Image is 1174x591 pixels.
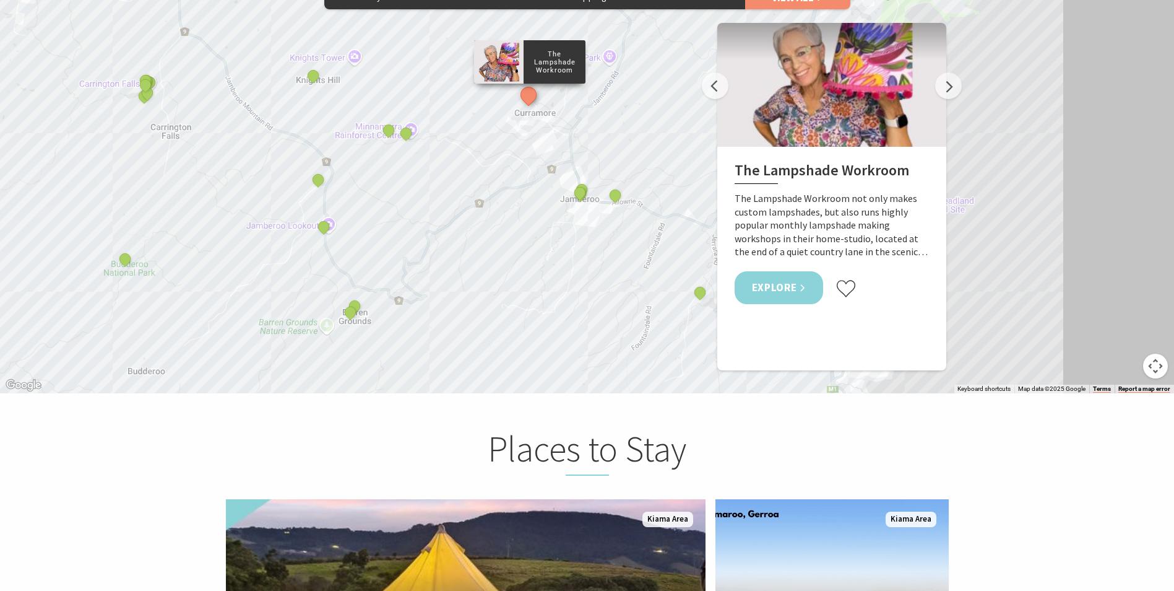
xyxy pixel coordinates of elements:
[886,512,936,527] span: Kiama Area
[572,185,588,201] button: See detail about Jamberoo Golf Club
[735,192,929,259] p: The Lampshade Workroom not only makes custom lampshades, but also runs highly popular monthly lam...
[3,377,44,393] a: Open this area in Google Maps (opens a new window)
[316,219,332,235] button: See detail about Jamberoo lookout
[957,385,1011,393] button: Keyboard shortcuts
[702,72,728,99] button: Previous
[398,125,414,141] button: See detail about Rainforest Loop Walk, Budderoo National Park
[1093,385,1111,393] a: Terms
[1143,354,1168,379] button: Map camera controls
[342,304,358,320] button: See detail about Cooks Nose Walking Track
[305,68,321,84] button: See detail about Illawarra Fly Treetop Adventures
[139,85,155,101] button: See detail about Carrington Falls picnic area
[642,512,693,527] span: Kiama Area
[517,84,540,107] button: See detail about The Lampshade Workroom
[835,279,857,298] button: Click to favourite The Lampshade Workroom
[692,284,708,300] button: See detail about Jerrara Wetlands
[1018,385,1086,392] span: Map data ©2025 Google
[345,427,830,476] h2: Places to Stay
[117,251,133,267] button: See detail about Budderoo National Park
[310,172,326,188] button: See detail about Budderoo Track
[137,77,153,94] button: See detail about Carrington Falls, Budderoo National Park
[3,377,44,393] img: Google
[735,162,929,184] h2: The Lampshade Workroom
[935,72,962,99] button: Next
[524,48,585,77] p: The Lampshade Workroom
[735,271,824,304] a: Explore
[1118,385,1170,393] a: Report a map error
[380,123,396,139] button: See detail about The Falls Walk, Budderoo National Park
[606,187,623,203] button: See detail about Jamberoo Action Park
